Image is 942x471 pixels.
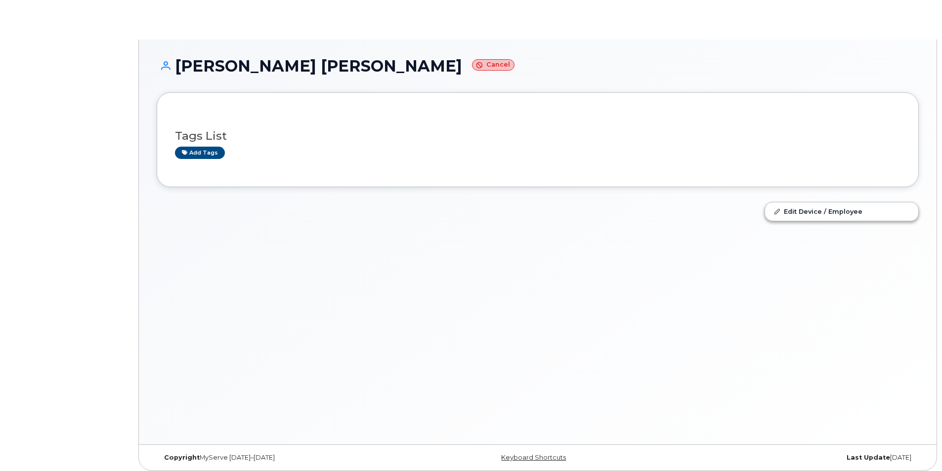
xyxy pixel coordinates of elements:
h3: Tags List [175,130,900,142]
h1: [PERSON_NAME] [PERSON_NAME] [157,57,919,75]
strong: Copyright [164,454,200,461]
strong: Last Update [847,454,890,461]
a: Keyboard Shortcuts [501,454,566,461]
a: Edit Device / Employee [765,202,918,220]
div: [DATE] [665,454,919,462]
a: Add tags [175,147,225,159]
small: Cancel [472,59,514,71]
div: MyServe [DATE]–[DATE] [157,454,411,462]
